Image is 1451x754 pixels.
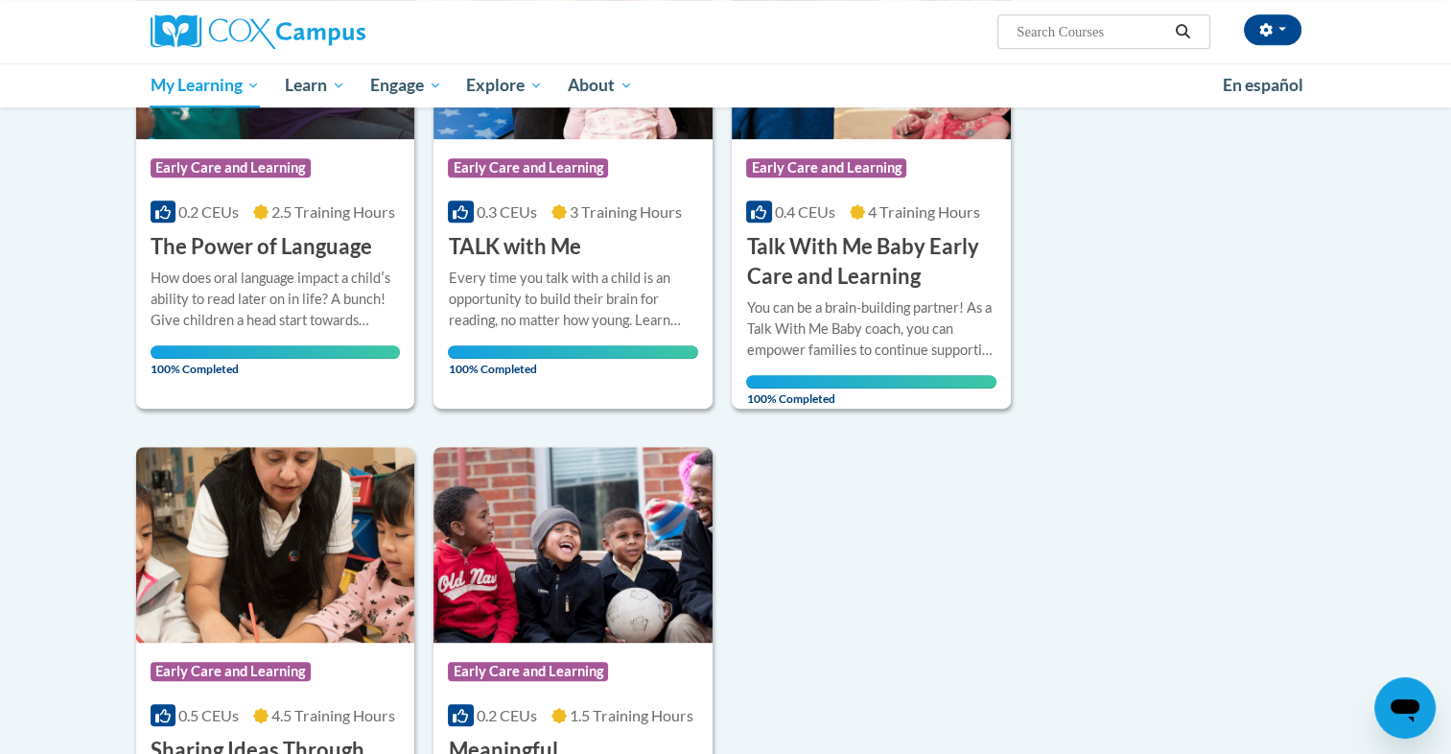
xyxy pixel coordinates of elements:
[1374,677,1436,739] iframe: Button to launch messaging window
[358,63,455,107] a: Engage
[568,74,633,97] span: About
[151,662,311,681] span: Early Care and Learning
[448,345,698,359] div: Your progress
[1223,75,1303,95] span: En español
[1015,20,1168,43] input: Search Courses
[272,63,358,107] a: Learn
[122,63,1330,107] div: Main menu
[370,74,442,97] span: Engage
[448,232,580,262] h3: TALK with Me
[151,14,365,49] img: Cox Campus
[454,63,555,107] a: Explore
[151,345,401,359] div: Your progress
[1168,20,1197,43] button: Search
[151,158,311,177] span: Early Care and Learning
[136,447,415,643] img: Course Logo
[570,202,682,221] span: 3 Training Hours
[1244,14,1301,45] button: Account Settings
[178,202,239,221] span: 0.2 CEUs
[271,202,395,221] span: 2.5 Training Hours
[477,706,537,724] span: 0.2 CEUs
[448,268,698,331] div: Every time you talk with a child is an opportunity to build their brain for reading, no matter ho...
[151,345,401,376] span: 100% Completed
[775,202,835,221] span: 0.4 CEUs
[151,14,515,49] a: Cox Campus
[477,202,537,221] span: 0.3 CEUs
[151,268,401,331] div: How does oral language impact a childʹs ability to read later on in life? A bunch! Give children ...
[868,202,980,221] span: 4 Training Hours
[151,232,372,262] h3: The Power of Language
[433,447,713,643] img: Course Logo
[746,158,906,177] span: Early Care and Learning
[271,706,395,724] span: 4.5 Training Hours
[746,297,996,361] div: You can be a brain-building partner! As a Talk With Me Baby coach, you can empower families to co...
[746,375,996,389] div: Your progress
[555,63,645,107] a: About
[448,345,698,376] span: 100% Completed
[746,375,996,406] span: 100% Completed
[746,232,996,292] h3: Talk With Me Baby Early Care and Learning
[448,158,608,177] span: Early Care and Learning
[1210,65,1316,106] a: En español
[150,74,260,97] span: My Learning
[285,74,345,97] span: Learn
[466,74,543,97] span: Explore
[178,706,239,724] span: 0.5 CEUs
[138,63,273,107] a: My Learning
[570,706,693,724] span: 1.5 Training Hours
[448,662,608,681] span: Early Care and Learning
